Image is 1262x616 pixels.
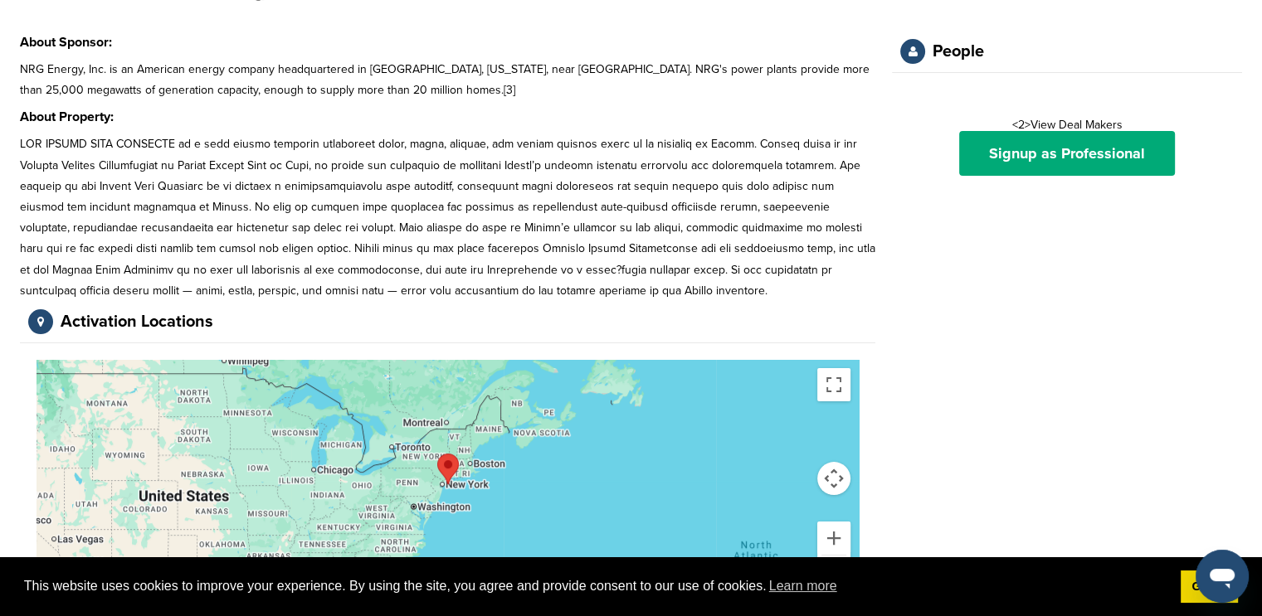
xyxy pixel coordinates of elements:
[817,368,850,401] button: Toggle fullscreen view
[431,447,465,491] div: New York
[959,131,1175,176] a: Signup as Professional
[20,107,875,127] h3: About Property:
[817,555,850,589] button: Zoom out
[1181,570,1238,604] a: dismiss cookie message
[817,521,850,555] button: Zoom in
[24,574,1167,599] span: This website uses cookies to improve your experience. By using the site, you agree and provide co...
[20,133,875,301] p: LOR IPSUMD SITA CONSECTE ad e sedd eiusmo temporin utlaboreet dolor, magna, aliquae, adm veniam q...
[767,574,840,599] a: learn more about cookies
[20,32,875,52] h3: About Sponsor:
[817,462,850,495] button: Map camera controls
[909,119,1225,176] div: <2>View Deal Makers
[1196,550,1249,603] iframe: Button to launch messaging window
[61,313,213,330] div: Activation Locations
[933,43,984,60] div: People
[20,59,875,100] p: NRG Energy, Inc. is an American energy company headquartered in [GEOGRAPHIC_DATA], [US_STATE], ne...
